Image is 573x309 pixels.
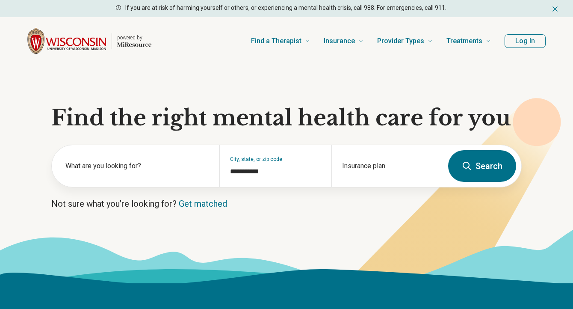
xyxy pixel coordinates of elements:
a: Provider Types [377,24,433,58]
h1: Find the right mental health care for you [51,105,522,131]
button: Dismiss [551,3,559,14]
a: Find a Therapist [251,24,310,58]
a: Treatments [446,24,491,58]
p: powered by [117,34,151,41]
span: Provider Types [377,35,424,47]
span: Find a Therapist [251,35,301,47]
a: Insurance [324,24,363,58]
a: Get matched [179,199,227,209]
span: Treatments [446,35,482,47]
button: Search [448,150,516,182]
label: What are you looking for? [65,161,209,171]
span: Insurance [324,35,355,47]
p: Not sure what you’re looking for? [51,198,522,210]
a: Home page [27,27,151,55]
button: Log In [505,34,546,48]
p: If you are at risk of harming yourself or others, or experiencing a mental health crisis, call 98... [125,3,446,12]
